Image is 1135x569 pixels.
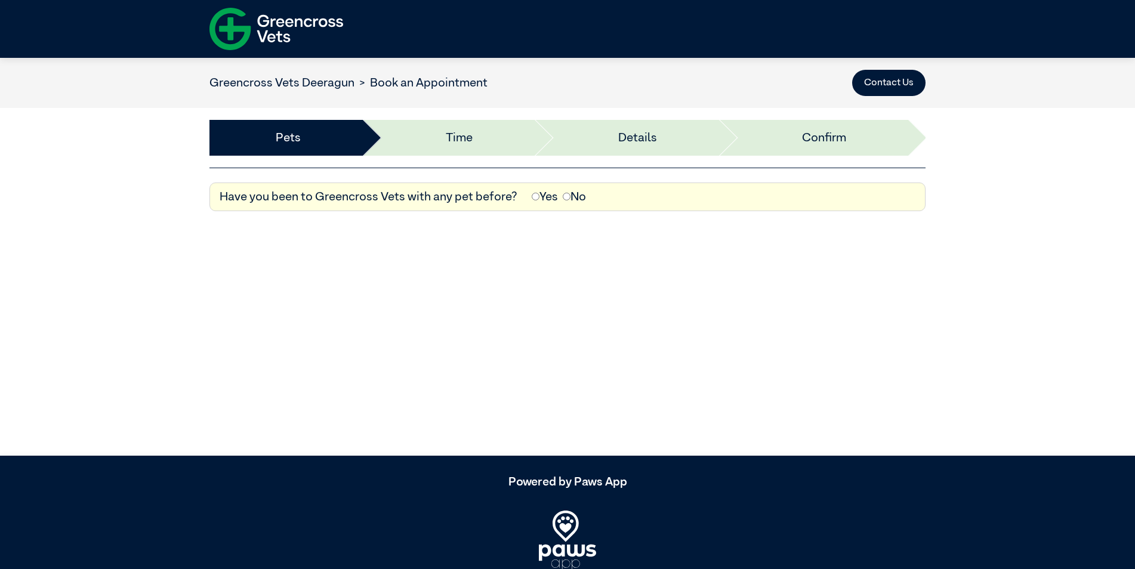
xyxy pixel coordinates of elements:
[563,188,586,206] label: No
[209,3,343,55] img: f-logo
[276,129,301,147] a: Pets
[532,188,558,206] label: Yes
[209,74,488,92] nav: breadcrumb
[209,77,354,89] a: Greencross Vets Deeragun
[532,193,539,200] input: Yes
[220,188,517,206] label: Have you been to Greencross Vets with any pet before?
[354,74,488,92] li: Book an Appointment
[563,193,570,200] input: No
[209,475,926,489] h5: Powered by Paws App
[852,70,926,96] button: Contact Us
